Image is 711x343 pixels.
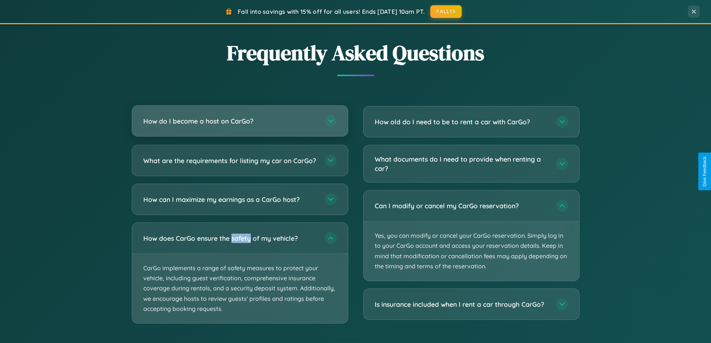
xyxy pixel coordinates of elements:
[143,156,317,165] h3: What are the requirements for listing my car on CarGo?
[375,201,549,211] h3: Can I modify or cancel my CarGo reservation?
[430,5,462,18] button: FALL15
[702,156,707,187] div: Give Feedback
[375,155,549,173] h3: What documents do I need to provide when renting a car?
[143,116,317,126] h3: How do I become a host on CarGo?
[143,195,317,204] h3: How can I maximize my earnings as a CarGo host?
[364,221,579,281] p: Yes, you can modify or cancel your CarGo reservation. Simply log in to your CarGo account and acc...
[238,8,425,15] span: Fall into savings with 15% off for all users! Ends [DATE] 10am PT.
[375,117,549,127] h3: How old do I need to be to rent a car with CarGo?
[375,300,549,309] h3: Is insurance included when I rent a car through CarGo?
[132,254,348,323] p: CarGo implements a range of safety measures to protect your vehicle, including guest verification...
[132,38,580,67] h2: Frequently Asked Questions
[143,234,317,243] h3: How does CarGo ensure the safety of my vehicle?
